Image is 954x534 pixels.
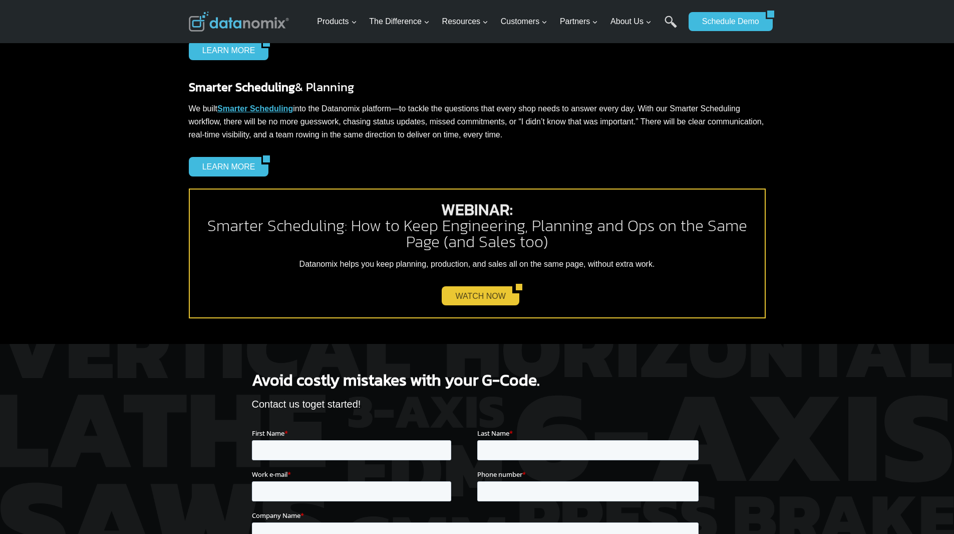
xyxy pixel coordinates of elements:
[189,78,766,96] h3: & Planning
[610,15,652,28] span: About Us
[217,104,293,113] a: Smarter Scheduling
[189,102,766,141] p: We built into the Datanomix platform—to tackle the questions that every shop needs to answer ever...
[252,368,540,392] span: Avoid costly mistakes with your G-Code.
[442,286,512,305] a: WATCH NOW
[665,16,677,38] a: Search
[225,124,264,133] span: State/Region
[112,224,127,231] a: Terms
[198,258,757,271] p: Datanomix helps you keep planning, production, and sales all on the same page, without extra work.
[189,41,262,60] a: LEARN MORE
[501,15,547,28] span: Customers
[442,15,488,28] span: Resources
[225,1,257,10] span: Last Name
[441,198,513,222] strong: WEBINAR:
[252,399,311,410] span: Contact us to
[189,157,262,176] a: LEARN MORE
[317,15,357,28] span: Products
[136,224,169,231] a: Privacy Policy
[560,15,598,28] span: Partners
[189,78,295,96] strong: Smarter Scheduling
[225,42,270,51] span: Phone number
[198,202,757,250] h2: Smarter Scheduling: How to Keep Engineering, Planning and Ops on the Same Page (and Sales too)
[189,12,289,32] img: Datanomix
[369,15,430,28] span: The Difference
[313,6,684,38] nav: Primary Navigation
[689,12,766,31] a: Schedule Demo
[252,396,703,412] p: get started!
